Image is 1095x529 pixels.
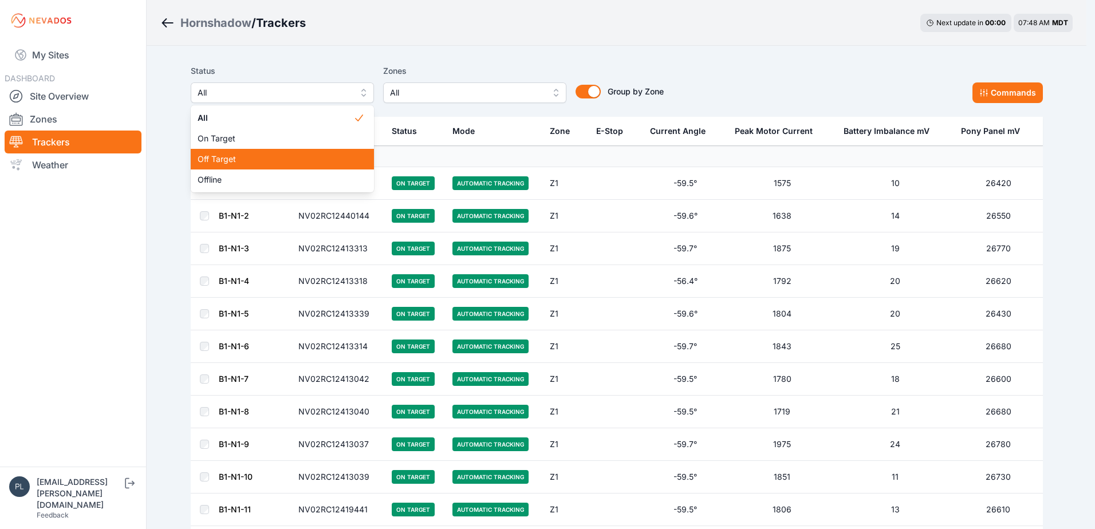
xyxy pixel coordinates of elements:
[198,153,353,165] span: Off Target
[198,112,353,124] span: All
[198,133,353,144] span: On Target
[198,174,353,185] span: Offline
[198,86,351,100] span: All
[191,105,374,192] div: All
[191,82,374,103] button: All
